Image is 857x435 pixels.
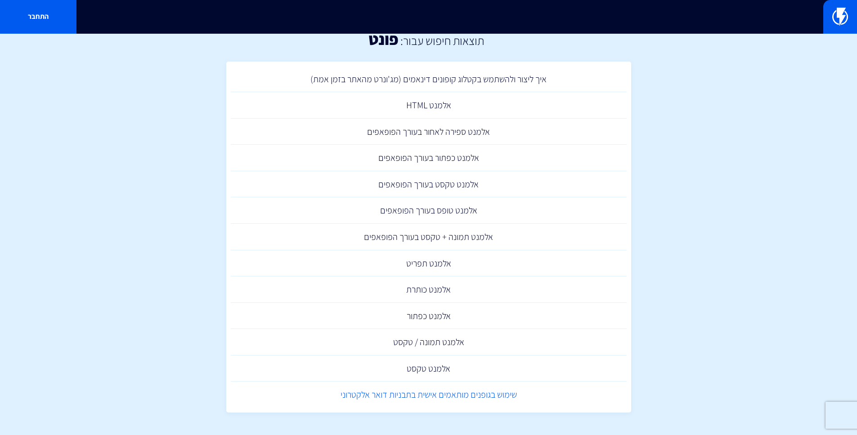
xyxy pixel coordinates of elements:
a: אלמנט כפתור [231,303,627,329]
a: אלמנט טקסט [231,355,627,382]
a: אלמנט תפריט [231,250,627,277]
a: איך ליצור ולהשתמש בקטלוג קופונים דינאמים (מג'ונרט מהאתר בזמן אמת) [231,66,627,93]
h2: תוצאות חיפוש עבור: [398,34,484,47]
a: שימוש בגופנים מותאמים אישית בתבניות דואר אלקטרוני [231,382,627,408]
a: אלמנט כפתור בעורך הפופאפים [231,145,627,171]
a: אלמנט ספירה לאחור בעורך הפופאפים [231,119,627,145]
a: אלמנט טקסט בעורך הפופאפים [231,171,627,198]
a: אלמנט HTML [231,92,627,119]
a: אלמנט כותרת [231,276,627,303]
h1: פונט [368,30,398,48]
a: אלמנט תמונה / טקסט [231,329,627,355]
a: אלמנט תמונה + טקסט בעורך הפופאפים [231,224,627,250]
a: אלמנט טופס בעורך הפופאפים [231,197,627,224]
